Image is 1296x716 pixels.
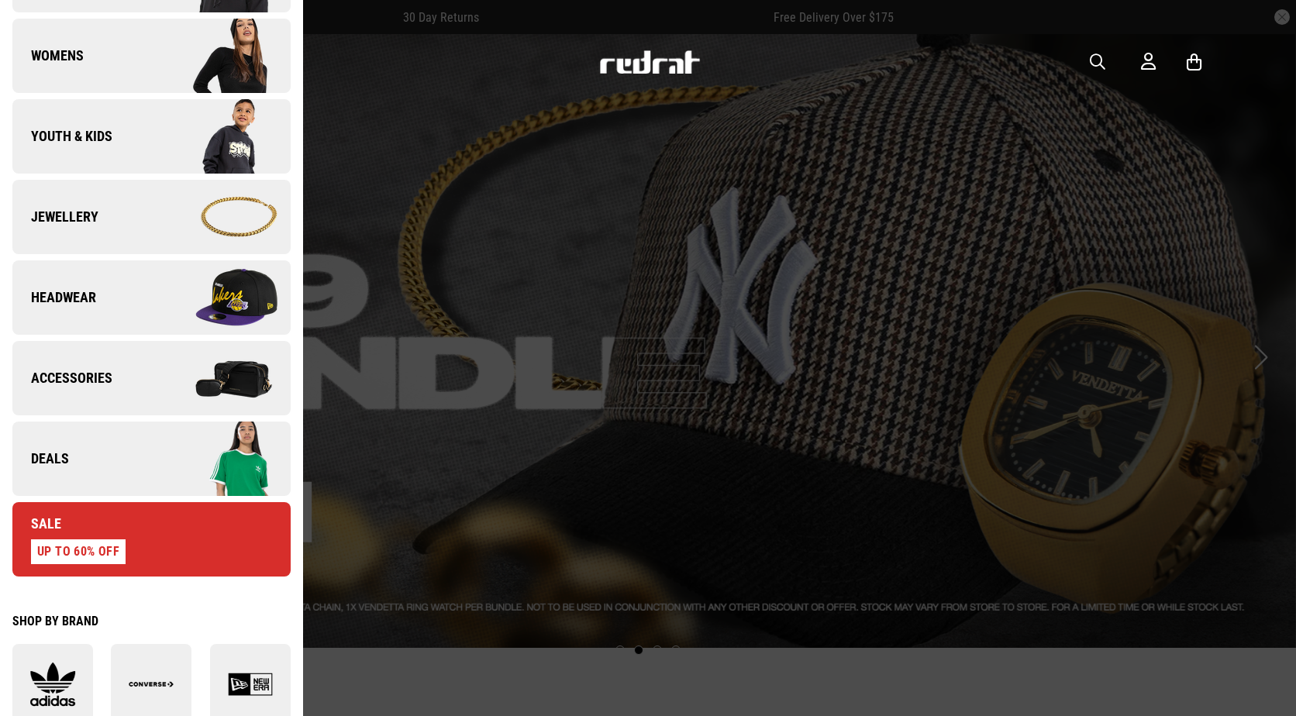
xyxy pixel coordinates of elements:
img: Company [151,17,290,95]
img: Converse [111,662,191,707]
span: Sale [12,515,61,533]
img: adidas [12,662,93,707]
div: UP TO 60% OFF [31,539,126,564]
img: Company [151,178,290,256]
span: Womens [12,46,84,65]
span: Headwear [12,288,96,307]
a: Sale UP TO 60% OFF [12,502,291,577]
img: Company [151,259,290,336]
a: Accessories Company [12,341,291,415]
button: Open LiveChat chat widget [12,6,59,53]
img: Company [151,339,290,417]
span: Accessories [12,369,112,387]
a: Headwear Company [12,260,291,335]
img: Company [151,420,290,497]
div: Shop by Brand [12,614,291,628]
span: Youth & Kids [12,127,112,146]
img: New Era [210,662,291,707]
img: Redrat logo [598,50,701,74]
span: Deals [12,449,69,468]
span: Jewellery [12,208,98,226]
a: Womens Company [12,19,291,93]
a: Deals Company [12,422,291,496]
a: Youth & Kids Company [12,99,291,174]
a: Jewellery Company [12,180,291,254]
img: Company [151,98,290,175]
